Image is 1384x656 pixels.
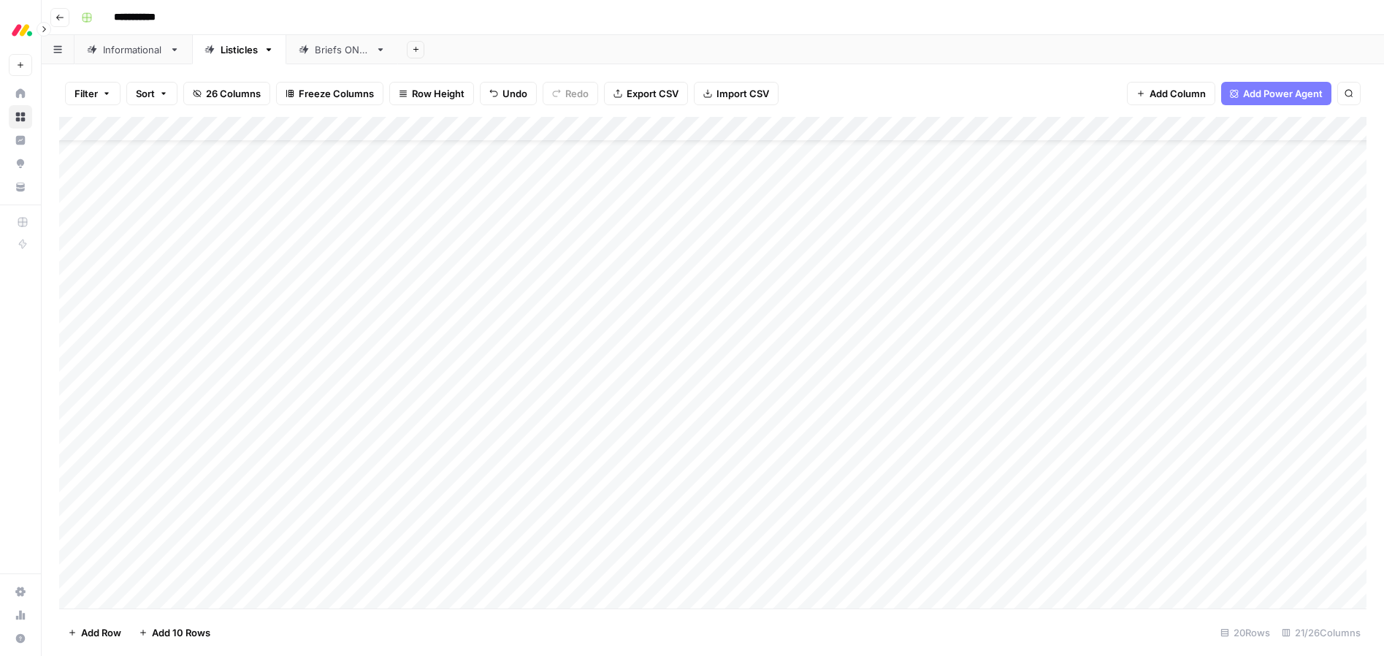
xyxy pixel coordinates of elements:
[9,603,32,627] a: Usage
[9,82,32,105] a: Home
[65,82,121,105] button: Filter
[565,86,589,101] span: Redo
[299,86,374,101] span: Freeze Columns
[9,175,32,199] a: Your Data
[9,12,32,48] button: Workspace: Monday.com
[74,35,192,64] a: Informational
[183,82,270,105] button: 26 Columns
[136,86,155,101] span: Sort
[9,580,32,603] a: Settings
[389,82,474,105] button: Row Height
[627,86,678,101] span: Export CSV
[1215,621,1276,644] div: 20 Rows
[480,82,537,105] button: Undo
[206,86,261,101] span: 26 Columns
[74,86,98,101] span: Filter
[604,82,688,105] button: Export CSV
[192,35,286,64] a: Listicles
[716,86,769,101] span: Import CSV
[9,17,35,43] img: Monday.com Logo
[103,42,164,57] div: Informational
[1243,86,1323,101] span: Add Power Agent
[9,152,32,175] a: Opportunities
[286,35,398,64] a: Briefs ONLY
[1276,621,1366,644] div: 21/26 Columns
[9,627,32,650] button: Help + Support
[130,621,219,644] button: Add 10 Rows
[502,86,527,101] span: Undo
[221,42,258,57] div: Listicles
[81,625,121,640] span: Add Row
[9,105,32,129] a: Browse
[152,625,210,640] span: Add 10 Rows
[9,129,32,152] a: Insights
[412,86,464,101] span: Row Height
[1150,86,1206,101] span: Add Column
[276,82,383,105] button: Freeze Columns
[694,82,779,105] button: Import CSV
[59,621,130,644] button: Add Row
[1127,82,1215,105] button: Add Column
[543,82,598,105] button: Redo
[126,82,177,105] button: Sort
[315,42,370,57] div: Briefs ONLY
[1221,82,1331,105] button: Add Power Agent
